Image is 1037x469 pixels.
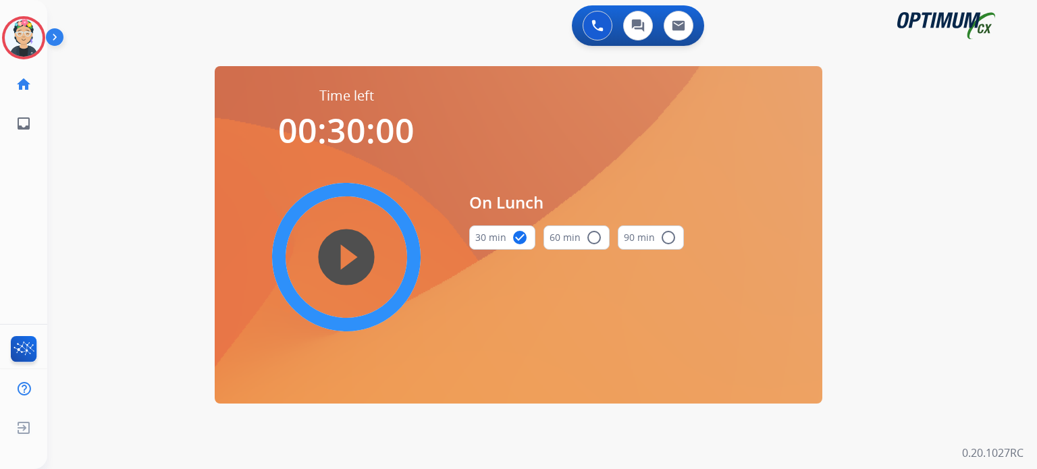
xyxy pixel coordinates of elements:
[586,229,602,246] mat-icon: radio_button_unchecked
[469,225,535,250] button: 30 min
[543,225,610,250] button: 60 min
[469,190,684,215] span: On Lunch
[5,19,43,57] img: avatar
[16,76,32,92] mat-icon: home
[512,229,528,246] mat-icon: check_circle
[962,445,1023,461] p: 0.20.1027RC
[278,107,415,153] span: 00:30:00
[660,229,676,246] mat-icon: radio_button_unchecked
[618,225,684,250] button: 90 min
[16,115,32,132] mat-icon: inbox
[338,249,354,265] mat-icon: play_circle_filled
[319,86,374,105] span: Time left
